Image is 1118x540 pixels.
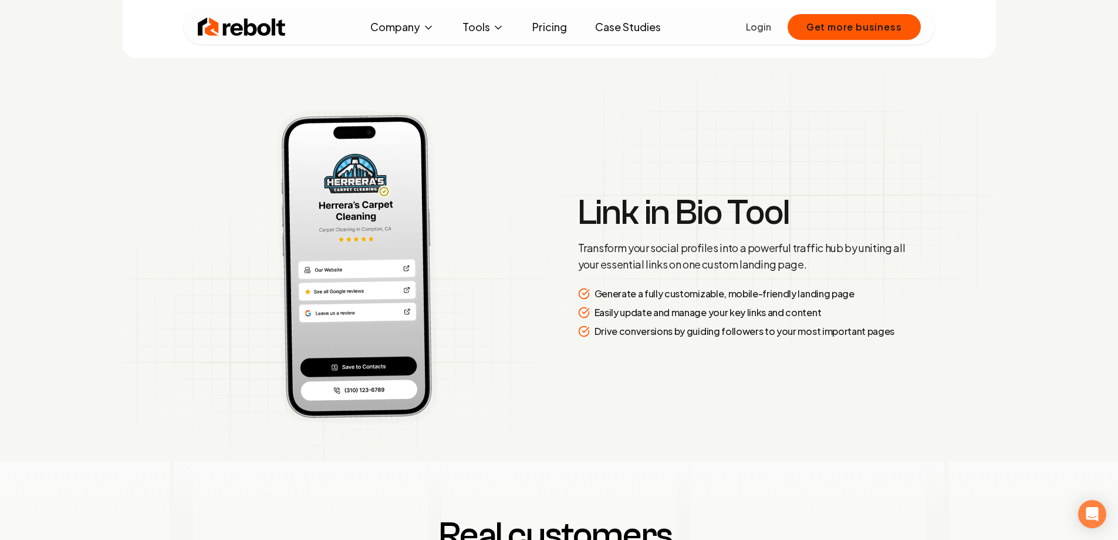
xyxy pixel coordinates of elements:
[152,100,548,434] img: Social Preview
[1078,500,1106,528] div: Open Intercom Messenger
[595,306,822,320] p: Easily update and manage your key links and content
[198,15,286,39] img: Rebolt Logo
[361,15,444,39] button: Company
[746,20,771,34] a: Login
[788,14,921,40] button: Get more business
[123,72,996,461] img: Product
[578,240,916,273] p: Transform your social profiles into a powerful traffic hub by uniting all your essential links on...
[595,287,854,301] p: Generate a fully customizable, mobile-friendly landing page
[523,15,576,39] a: Pricing
[453,15,514,39] button: Tools
[578,195,916,230] h3: Link in Bio Tool
[586,15,670,39] a: Case Studies
[595,324,895,338] p: Drive conversions by guiding followers to your most important pages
